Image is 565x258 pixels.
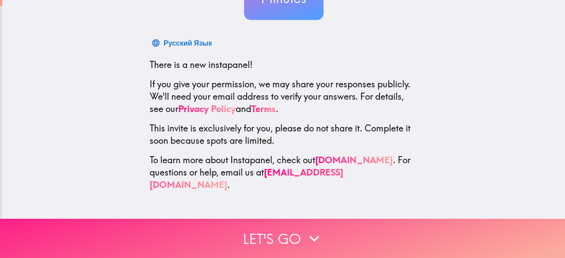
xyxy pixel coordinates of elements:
p: If you give your permission, we may share your responses publicly. We'll need your email address ... [150,78,418,115]
a: Terms [251,103,276,114]
span: There is a new instapanel! [150,59,252,70]
p: This invite is exclusively for you, please do not share it. Complete it soon because spots are li... [150,122,418,147]
div: Русский Язык [164,37,212,49]
a: [DOMAIN_NAME] [315,154,393,165]
p: To learn more about Instapanel, check out . For questions or help, email us at . [150,154,418,191]
a: Privacy Policy [178,103,236,114]
a: [EMAIL_ADDRESS][DOMAIN_NAME] [150,167,343,190]
button: Русский Язык [150,34,216,52]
